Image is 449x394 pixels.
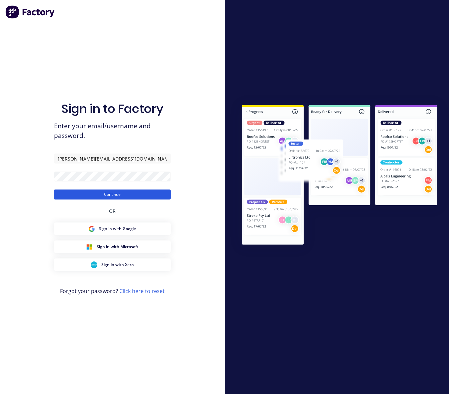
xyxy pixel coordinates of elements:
[54,240,171,253] button: Microsoft Sign inSign in with Microsoft
[54,121,171,141] span: Enter your email/username and password.
[54,190,171,199] button: Continue
[54,222,171,235] button: Google Sign inSign in with Google
[5,5,55,19] img: Factory
[60,287,165,295] span: Forgot your password?
[54,154,171,164] input: Email/Username
[97,244,138,250] span: Sign in with Microsoft
[109,199,116,222] div: OR
[86,243,93,250] img: Microsoft Sign in
[101,262,134,268] span: Sign in with Xero
[88,225,95,232] img: Google Sign in
[54,258,171,271] button: Xero Sign inSign in with Xero
[119,287,165,295] a: Click here to reset
[99,226,136,232] span: Sign in with Google
[91,261,97,268] img: Xero Sign in
[61,102,163,116] h1: Sign in to Factory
